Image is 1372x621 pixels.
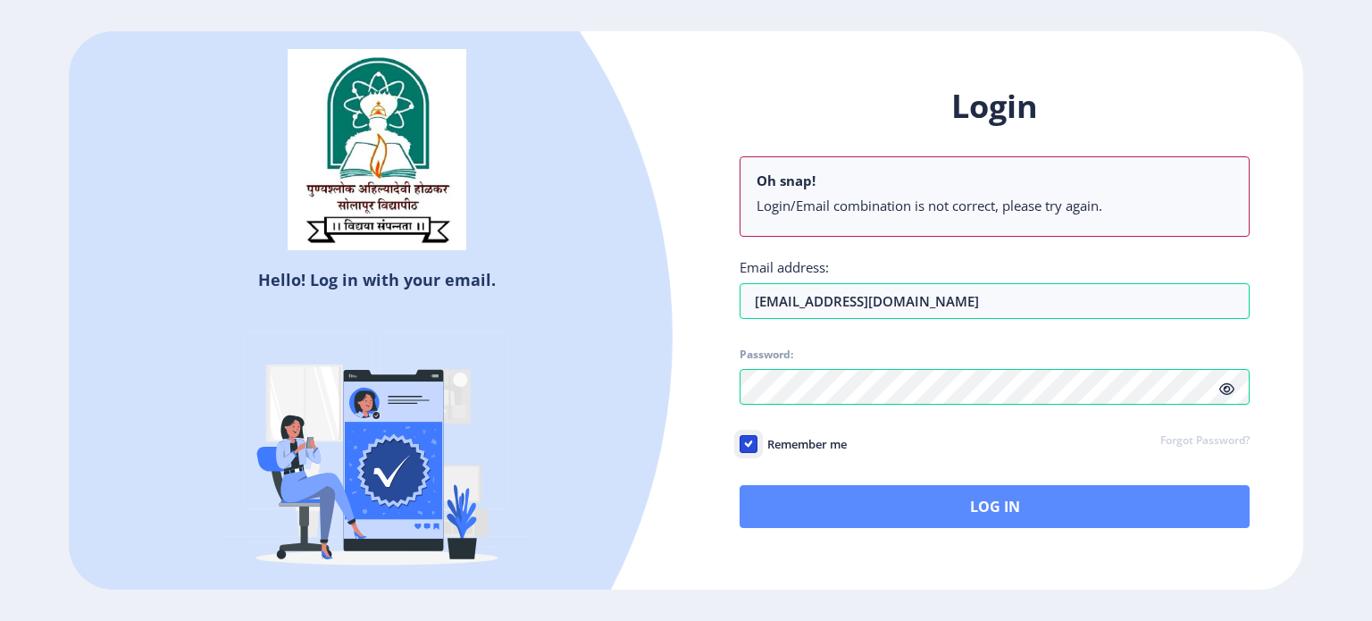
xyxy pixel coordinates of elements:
[757,433,847,455] span: Remember me
[757,172,816,189] b: Oh snap!
[740,258,829,276] label: Email address:
[288,49,466,251] img: sulogo.png
[740,283,1250,319] input: Email address
[1160,433,1250,449] a: Forgot Password?
[740,85,1250,128] h1: Login
[221,298,533,610] img: Verified-rafiki.svg
[740,348,793,362] label: Password:
[740,485,1250,528] button: Log In
[757,197,1233,214] li: Login/Email combination is not correct, please try again.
